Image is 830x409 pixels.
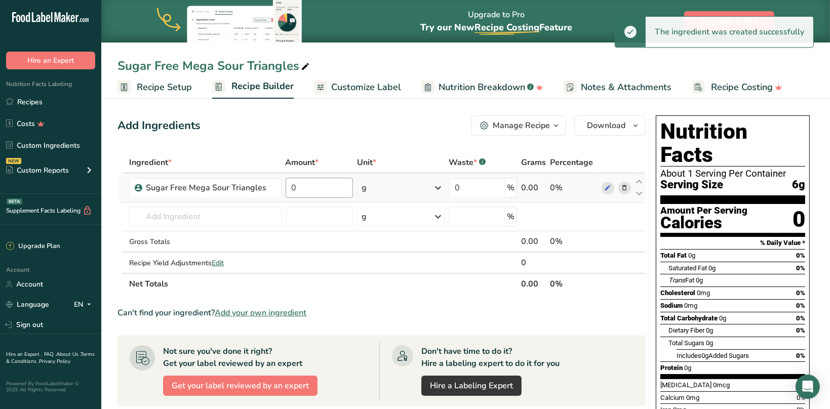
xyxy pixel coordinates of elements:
[550,235,598,248] div: 0%
[137,80,192,94] span: Recipe Setup
[74,299,95,311] div: EN
[668,264,707,272] span: Saturated Fat
[7,198,22,204] div: BETA
[439,80,525,94] span: Nutrition Breakdown
[215,307,306,319] span: Add your own ingredient
[146,182,272,194] div: Sugar Free Mega Sour Triangles
[362,182,367,194] div: g
[792,179,805,191] span: 6g
[646,17,813,47] div: The ingredient was created successfully
[6,158,21,164] div: NEW
[6,296,49,313] a: Language
[117,117,201,134] div: Add Ingredients
[420,21,572,33] span: Try our New Feature
[706,326,713,334] span: 0g
[212,75,294,99] a: Recipe Builder
[117,57,311,75] div: Sugar Free Mega Sour Triangles
[706,339,713,347] span: 0g
[660,381,712,389] span: [MEDICAL_DATA]
[660,216,747,230] div: Calories
[471,115,566,136] button: Manage Recipe
[449,156,486,169] div: Waste
[796,314,805,322] span: 0%
[163,345,302,370] div: Not sure you've done it right? Get your label reviewed by an expert
[696,276,703,284] span: 0g
[117,76,192,99] a: Recipe Setup
[357,156,376,169] span: Unit
[660,252,687,259] span: Total Fat
[660,237,805,249] section: % Daily Value *
[421,376,522,396] a: Hire a Labeling Expert
[797,394,805,401] span: 0%
[796,252,805,259] span: 0%
[677,352,749,359] span: Includes Added Sugars
[6,351,42,358] a: Hire an Expert .
[564,76,671,99] a: Notes & Attachments
[711,80,773,94] span: Recipe Costing
[660,394,685,401] span: Calcium
[6,351,95,365] a: Terms & Conditions .
[708,264,716,272] span: 0g
[286,156,319,169] span: Amount
[521,257,546,269] div: 0
[660,206,747,216] div: Amount Per Serving
[660,314,718,322] span: Total Carbohydrate
[713,381,730,389] span: 0mcg
[574,115,646,136] button: Download
[550,182,598,194] div: 0%
[420,1,572,43] div: Upgrade to Pro
[660,289,695,297] span: Cholesterol
[550,156,593,169] span: Percentage
[56,351,81,358] a: About Us .
[686,394,699,401] span: 0mg
[475,21,539,33] span: Recipe Costing
[660,169,805,179] div: About 1 Serving Per Container
[6,381,95,393] div: Powered By FoodLabelMaker © 2025 All Rights Reserved
[521,235,546,248] div: 0.00
[587,119,625,132] span: Download
[719,314,726,322] span: 0g
[6,52,95,69] button: Hire an Expert
[660,179,723,191] span: Serving Size
[314,76,401,99] a: Customize Label
[796,352,805,359] span: 0%
[796,375,820,399] div: Open Intercom Messenger
[697,289,710,297] span: 0mg
[796,326,805,334] span: 0%
[129,207,282,227] input: Add Ingredient
[6,165,69,176] div: Custom Reports
[493,119,550,132] div: Manage Recipe
[701,352,708,359] span: 0g
[39,358,70,365] a: Privacy Policy
[231,79,294,93] span: Recipe Builder
[701,15,758,27] span: Upgrade to Pro
[581,80,671,94] span: Notes & Attachments
[521,156,546,169] span: Grams
[796,302,805,309] span: 0%
[519,273,548,294] th: 0.00
[796,264,805,272] span: 0%
[796,289,805,297] span: 0%
[548,273,600,294] th: 0%
[684,11,774,31] button: Upgrade to Pro
[660,302,683,309] span: Sodium
[212,258,224,268] span: Edit
[44,351,56,358] a: FAQ .
[521,182,546,194] div: 0.00
[688,252,695,259] span: 0g
[362,211,367,223] div: g
[172,380,309,392] span: Get your label reviewed by an expert
[6,241,60,252] div: Upgrade Plan
[668,339,704,347] span: Total Sugars
[163,376,318,396] button: Get your label reviewed by an expert
[668,276,694,284] span: Fat
[692,76,782,99] a: Recipe Costing
[117,307,646,319] div: Can't find your ingredient?
[127,273,519,294] th: Net Totals
[660,120,805,167] h1: Nutrition Facts
[660,364,683,372] span: Protein
[129,236,282,247] div: Gross Totals
[421,76,543,99] a: Nutrition Breakdown
[668,276,685,284] i: Trans
[331,80,401,94] span: Customize Label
